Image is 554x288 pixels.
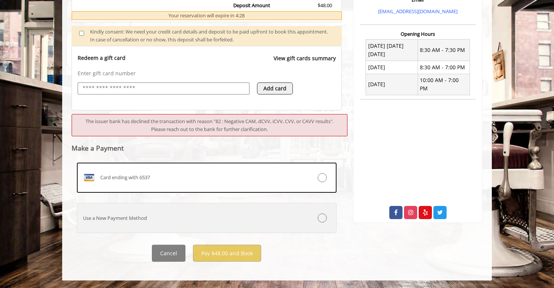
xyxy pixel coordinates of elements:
[233,2,271,17] b: Deposit Amount
[366,74,418,95] td: [DATE]
[257,82,293,94] button: Add card
[72,11,342,20] div: Your reservation will expire in 4:28
[77,214,293,222] div: Use a New Payment Method
[83,172,95,184] img: VISA
[418,74,470,95] td: 10:00 AM - 7:00 PM
[378,8,458,15] a: [EMAIL_ADDRESS][DOMAIN_NAME]
[77,203,337,233] label: Use a New Payment Method
[418,61,470,74] td: 8:30 AM - 7:00 PM
[233,10,271,17] span: to be paid now
[78,70,336,77] p: Enter gift card number
[366,40,418,61] td: [DATE] [DATE] [DATE]
[297,2,332,18] div: $48.00
[274,54,336,70] a: View gift cards summary
[193,245,261,262] button: Pay $48.00 and Book
[100,174,150,181] span: Card ending with 6537
[418,40,470,61] td: 8:30 AM - 7:30 PM
[90,28,334,44] div: Kindly consent: We need your credit card details and deposit to be paid upfront to book this appo...
[360,31,476,37] h3: Opening Hours
[366,61,418,74] td: [DATE]
[152,245,185,262] button: Cancel
[78,54,125,62] p: Redeem a gift card
[72,114,347,137] div: The issuer bank has declined the transaction with reason "82 : Negative CAM, dCVV, iCVV, CVV, or ...
[72,145,124,152] label: Make a Payment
